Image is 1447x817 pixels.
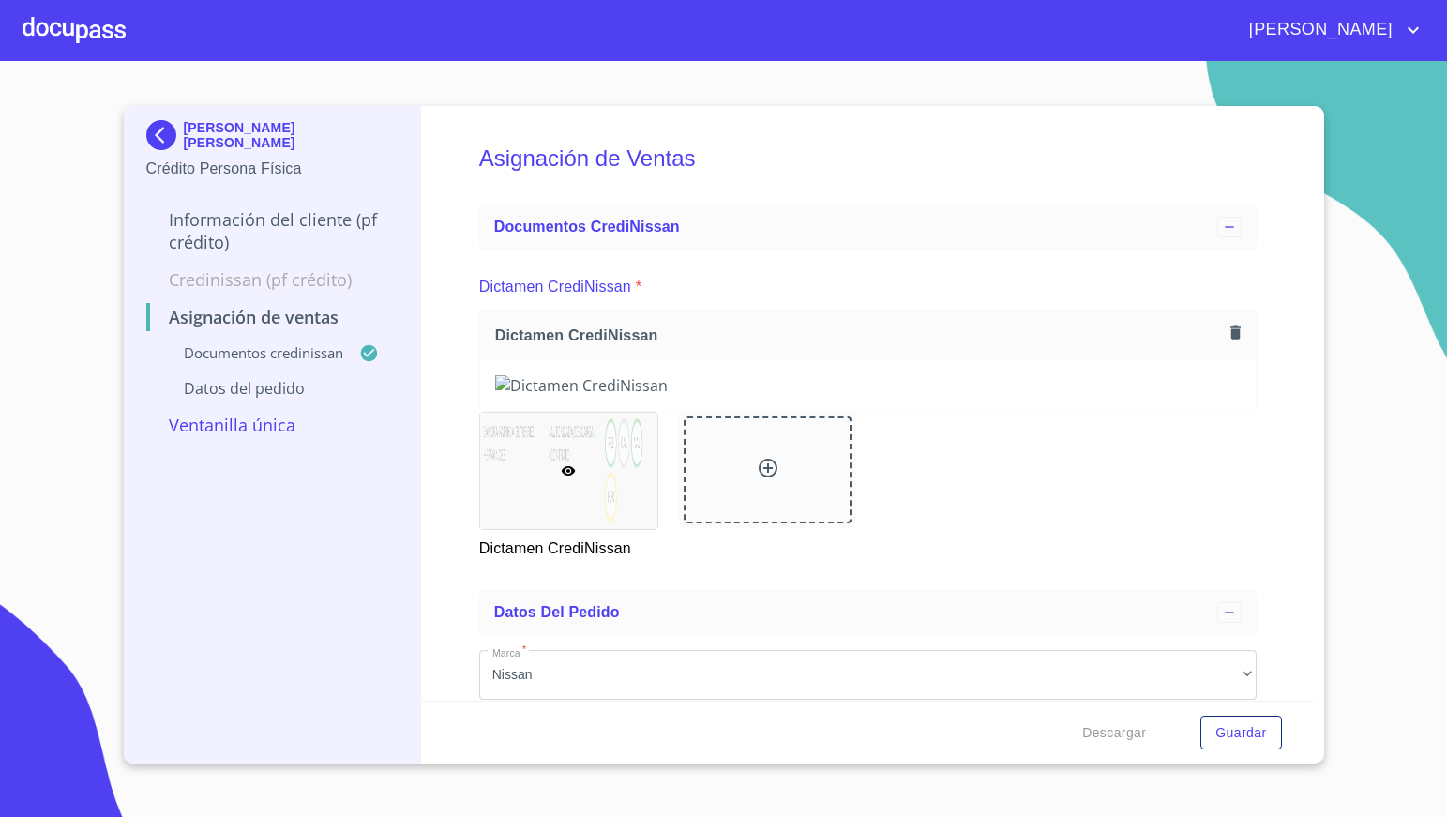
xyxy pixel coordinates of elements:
[146,158,399,180] p: Crédito Persona Física
[479,650,1257,701] div: Nissan
[479,120,1257,197] h5: Asignación de Ventas
[146,268,399,291] p: Credinissan (PF crédito)
[494,604,620,620] span: Datos del pedido
[494,219,680,235] span: Documentos CrediNissan
[1082,721,1146,745] span: Descargar
[479,590,1257,635] div: Datos del pedido
[184,120,399,150] p: [PERSON_NAME] [PERSON_NAME]
[1235,15,1402,45] span: [PERSON_NAME]
[146,378,399,399] p: Datos del pedido
[479,530,656,560] p: Dictamen CrediNissan
[146,208,399,253] p: Información del cliente (PF crédito)
[1215,721,1266,745] span: Guardar
[479,276,631,298] p: Dictamen CrediNissan
[146,306,399,328] p: Asignación de Ventas
[495,375,1241,396] img: Dictamen CrediNissan
[1235,15,1424,45] button: account of current user
[146,120,399,158] div: [PERSON_NAME] [PERSON_NAME]
[479,204,1257,250] div: Documentos CrediNissan
[495,325,1223,345] span: Dictamen CrediNissan
[1075,716,1153,750] button: Descargar
[146,414,399,436] p: Ventanilla única
[146,343,360,362] p: Documentos CrediNissan
[1200,716,1281,750] button: Guardar
[146,120,184,150] img: Docupass spot blue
